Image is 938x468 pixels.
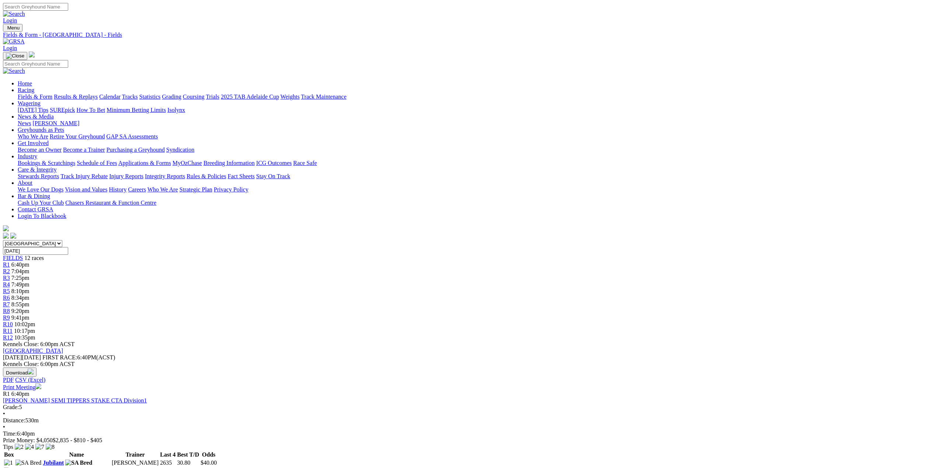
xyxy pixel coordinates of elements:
[200,460,217,466] span: $40.00
[18,100,41,106] a: Wagering
[18,206,53,212] a: Contact GRSA
[24,255,44,261] span: 12 races
[42,354,77,360] span: FIRST RACE:
[18,186,935,193] div: About
[160,451,176,458] th: Last 4
[122,94,138,100] a: Tracks
[3,288,10,294] a: R5
[50,107,75,113] a: SUREpick
[3,68,25,74] img: Search
[177,459,200,467] td: 30.80
[35,383,41,389] img: printer.svg
[35,444,44,450] img: 7
[3,384,41,390] a: Print Meeting
[172,160,202,166] a: MyOzChase
[3,233,9,239] img: facebook.svg
[11,314,29,321] span: 9:41pm
[18,113,54,120] a: News & Media
[3,314,10,321] a: R9
[128,186,146,193] a: Careers
[18,80,32,87] a: Home
[3,437,935,444] div: Prize Money: $4,050
[256,173,290,179] a: Stay On Track
[3,417,935,424] div: 530m
[293,160,317,166] a: Race Safe
[11,275,29,281] span: 7:25pm
[18,94,52,100] a: Fields & Form
[214,186,248,193] a: Privacy Policy
[42,354,115,360] span: 6:40PM(ACST)
[221,94,279,100] a: 2025 TAB Adelaide Cup
[3,430,17,437] span: Time:
[3,328,13,334] a: R11
[3,417,25,423] span: Distance:
[18,107,935,113] div: Wagering
[65,200,156,206] a: Chasers Restaurant & Function Centre
[280,94,300,100] a: Weights
[32,120,79,126] a: [PERSON_NAME]
[3,430,935,437] div: 6:40pm
[11,281,29,288] span: 7:49pm
[179,186,212,193] a: Strategic Plan
[14,334,35,341] span: 10:35pm
[3,52,27,60] button: Toggle navigation
[11,308,29,314] span: 9:20pm
[160,459,176,467] td: 2635
[11,261,29,268] span: 6:40pm
[3,255,23,261] a: FIELDS
[3,261,10,268] a: R1
[228,173,255,179] a: Fact Sheets
[77,107,105,113] a: How To Bet
[18,200,64,206] a: Cash Up Your Club
[139,94,161,100] a: Statistics
[4,451,14,458] span: Box
[3,295,10,301] span: R6
[301,94,346,100] a: Track Maintenance
[166,147,194,153] a: Syndication
[14,328,35,334] span: 10:17pm
[3,391,10,397] span: R1
[18,147,62,153] a: Become an Owner
[54,94,98,100] a: Results & Replays
[3,225,9,231] img: logo-grsa-white.png
[3,301,10,307] a: R7
[3,348,63,354] a: [GEOGRAPHIC_DATA]
[3,377,935,383] div: Download
[3,275,10,281] a: R3
[25,444,34,450] img: 4
[15,377,45,383] a: CSV (Excel)
[111,459,159,467] td: [PERSON_NAME]
[18,127,64,133] a: Greyhounds as Pets
[3,32,935,38] div: Fields & Form - [GEOGRAPHIC_DATA] - Fields
[203,160,255,166] a: Breeding Information
[167,107,185,113] a: Isolynx
[3,247,68,255] input: Select date
[3,404,19,410] span: Grade:
[18,180,32,186] a: About
[3,367,36,377] button: Download
[18,87,34,93] a: Racing
[162,94,181,100] a: Grading
[200,451,217,458] th: Odds
[63,147,105,153] a: Become a Trainer
[3,17,17,24] a: Login
[3,354,22,360] span: [DATE]
[3,424,5,430] span: •
[3,354,41,360] span: [DATE]
[3,361,935,367] div: Kennels Close: 6:00pm ACST
[11,268,29,274] span: 7:04pm
[11,288,29,294] span: 8:10pm
[65,186,107,193] a: Vision and Values
[29,52,35,57] img: logo-grsa-white.png
[183,94,205,100] a: Coursing
[145,173,185,179] a: Integrity Reports
[50,133,105,140] a: Retire Your Greyhound
[18,173,935,180] div: Care & Integrity
[18,160,935,166] div: Industry
[18,94,935,100] div: Racing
